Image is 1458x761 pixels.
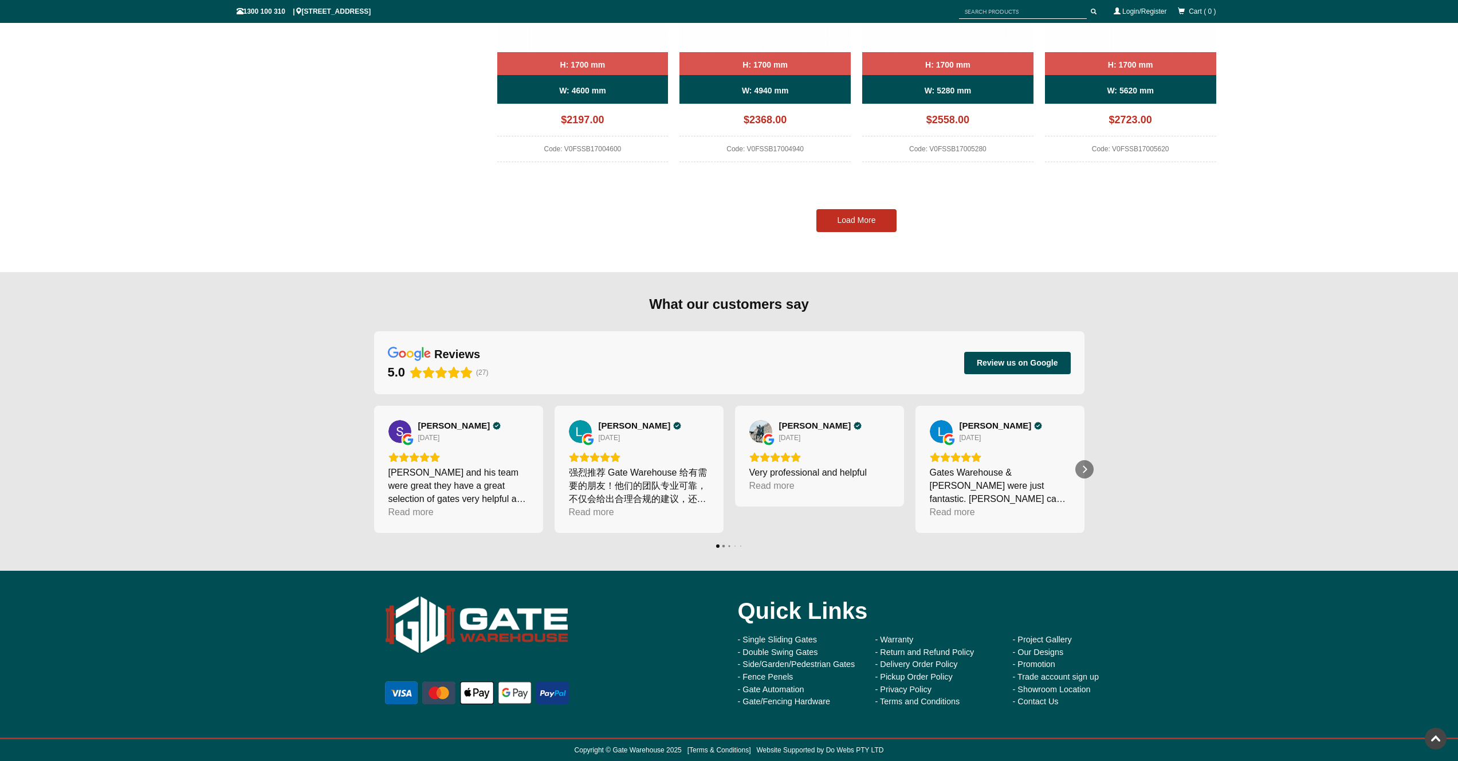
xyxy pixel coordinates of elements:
[816,209,897,232] a: Load More
[742,60,788,69] b: H: 1700 mm
[749,466,890,479] div: Very professional and helpful
[875,685,932,694] a: - Privacy Policy
[1229,454,1458,721] iframe: LiveChat chat widget
[862,109,1033,136] div: $2558.00
[374,406,1084,533] div: Carousel
[749,479,795,492] div: Read more
[388,452,529,462] div: Rating: 5.0 out of 5
[738,588,1133,634] div: Quick Links
[1122,7,1166,15] a: Login/Register
[779,421,862,431] a: Review by George XING
[925,86,971,95] b: W: 5280 mm
[738,697,831,706] a: - Gate/Fencing Hardware
[738,648,818,657] a: - Double Swing Gates
[977,358,1058,368] span: Review us on Google
[738,660,855,669] a: - Side/Garden/Pedestrian Gates
[779,433,801,442] div: [DATE]
[930,466,1070,505] div: Gates Warehouse & [PERSON_NAME] were just fantastic. [PERSON_NAME] came to quote the same day tha...
[497,142,669,162] div: Code: V0FSSB17004600
[930,452,1070,462] div: Rating: 5.0 out of 5
[383,679,571,707] img: payment options
[679,109,851,136] div: $2368.00
[365,460,383,478] div: Previous
[930,505,975,519] div: Read more
[599,421,671,431] span: [PERSON_NAME]
[599,421,682,431] a: Review by L. Zhu
[599,433,620,442] div: [DATE]
[434,347,480,362] div: reviews
[1013,635,1072,644] a: - Project Gallery
[749,452,890,462] div: Rating: 5.0 out of 5
[493,422,501,430] div: Verified Customer
[1034,422,1042,430] div: Verified Customer
[925,60,970,69] b: H: 1700 mm
[1075,460,1094,478] div: Next
[875,660,958,669] a: - Delivery Order Policy
[930,420,953,443] a: View on Google
[237,7,371,15] span: 1300 100 310 | [STREET_ADDRESS]
[497,109,669,136] div: $2197.00
[1013,697,1059,706] a: - Contact Us
[569,420,592,443] img: L. Zhu
[738,635,817,644] a: - Single Sliding Gates
[749,420,772,443] a: View on Google
[1045,109,1216,136] div: $2723.00
[1013,660,1055,669] a: - Promotion
[738,685,804,694] a: - Gate Automation
[1107,86,1153,95] b: W: 5620 mm
[757,746,884,754] a: Website Supported by Do Webs PTY LTD
[388,505,434,519] div: Read more
[1013,685,1091,694] a: - Showroom Location
[388,466,529,505] div: [PERSON_NAME] and his team were great they have a great selection of gates very helpful and insta...
[875,648,974,657] a: - Return and Refund Policy
[689,746,749,754] a: Terms & Conditions
[476,368,488,376] span: (27)
[960,433,981,442] div: [DATE]
[749,420,772,443] img: George XING
[1108,60,1153,69] b: H: 1700 mm
[673,422,681,430] div: Verified Customer
[738,672,793,681] a: - Fence Penels
[388,364,473,380] div: Rating: 5.0 out of 5
[383,588,571,662] img: Gate Warehouse
[388,420,411,443] a: View on Google
[960,421,1043,431] a: Review by Louise Veenstra
[862,142,1033,162] div: Code: V0FSSB17005280
[388,364,406,380] div: 5.0
[569,466,709,505] div: 强烈推荐 Gate Warehouse 给有需要的朋友！他们的团队专业可靠，不仅会给出合理合规的建议，还能帮客户规避风险。从咨询到安装的过程都很顺利，沟通及时，态度认真负责。安装高效快捷，细节处...
[569,420,592,443] a: View on Google
[682,746,751,754] span: [ ]
[569,505,614,519] div: Read more
[560,60,606,69] b: H: 1700 mm
[418,433,440,442] div: [DATE]
[569,452,709,462] div: Rating: 5.0 out of 5
[418,421,501,431] a: Review by Simon H
[1045,142,1216,162] div: Code: V0FSSB17005620
[875,672,953,681] a: - Pickup Order Policy
[679,142,851,162] div: Code: V0FSSB17004940
[559,86,606,95] b: W: 4600 mm
[1189,7,1216,15] span: Cart ( 0 )
[854,422,862,430] div: Verified Customer
[1013,672,1099,681] a: - Trade account sign up
[418,421,490,431] span: [PERSON_NAME]
[960,421,1032,431] span: [PERSON_NAME]
[875,697,960,706] a: - Terms and Conditions
[779,421,851,431] span: [PERSON_NAME]
[875,635,914,644] a: - Warranty
[959,5,1087,19] input: SEARCH PRODUCTS
[930,420,953,443] img: Louise Veenstra
[374,295,1084,313] div: What our customers say
[742,86,788,95] b: W: 4940 mm
[1013,648,1064,657] a: - Our Designs
[964,352,1071,374] button: Review us on Google
[388,420,411,443] img: Simon H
